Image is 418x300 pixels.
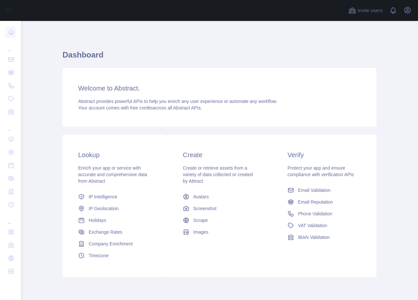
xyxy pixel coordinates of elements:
[298,234,330,241] span: IBAN Validation
[78,105,202,110] span: Your account comes with across all Abstract APIs.
[298,187,330,193] span: Email Validation
[89,252,109,259] span: Timezone
[193,205,217,212] span: Screenshot
[287,150,361,159] h3: Verify
[76,214,154,226] a: Holidays
[298,199,333,205] span: Email Reputation
[285,231,363,243] a: IBAN Validation
[180,191,259,203] a: Avatars
[193,193,209,200] span: Avatars
[298,222,327,229] span: VAT Validation
[78,150,151,159] h3: Lookup
[285,220,363,231] a: VAT Validation
[5,119,16,132] div: ...
[5,39,16,52] div: ...
[180,214,259,226] a: Scrape
[130,105,153,110] span: free credits
[193,229,208,235] span: Images
[298,210,332,217] span: Phone Validation
[180,226,259,238] a: Images
[183,150,256,159] h3: Create
[285,196,363,208] a: Email Reputation
[76,203,154,214] a: IP Geolocation
[287,165,354,177] span: Protect your app and ensure compliance with verification APIs
[357,7,383,14] span: Invite users
[78,84,361,93] h3: Welcome to Abstract.
[76,238,154,250] a: Company Enrichment
[89,217,106,224] span: Holidays
[89,205,119,212] span: IP Geolocation
[285,184,363,196] a: Email Validation
[5,212,16,225] div: ...
[76,250,154,261] a: Timezone
[183,165,253,184] span: Create or retrieve assets from a variety of data collected or created by Abtract
[193,217,208,224] span: Scrape
[78,99,277,104] span: Abstract provides powerful APIs to help you enrich any user experience or automate any workflow.
[347,5,384,16] button: Invite users
[78,165,147,184] span: Enrich your app or service with accurate and comprehensive data from Abstract
[180,203,259,214] a: Screenshot
[89,229,122,235] span: Exchange Rates
[62,50,376,65] h1: Dashboard
[76,191,154,203] a: IP Intelligence
[89,193,117,200] span: IP Intelligence
[285,208,363,220] a: Phone Validation
[76,226,154,238] a: Exchange Rates
[89,241,133,247] span: Company Enrichment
